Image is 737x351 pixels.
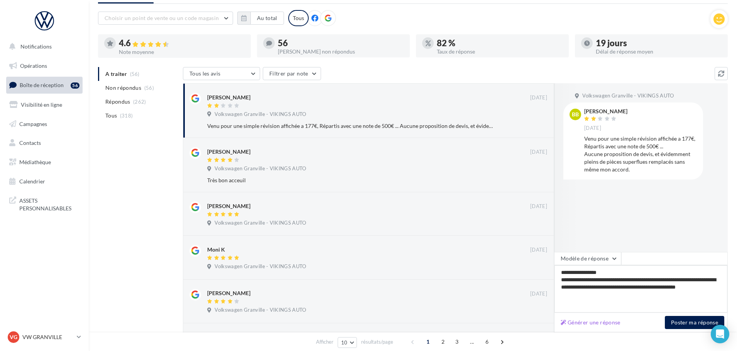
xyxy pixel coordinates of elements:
[237,12,284,25] button: Au total
[572,111,579,118] span: BB
[10,333,17,341] span: VG
[207,246,225,254] div: Moni K
[19,178,45,185] span: Calendrier
[119,39,245,48] div: 4.6
[250,12,284,25] button: Au total
[554,252,621,265] button: Modèle de réponse
[207,176,497,184] div: Très bon acceuil
[341,339,348,346] span: 10
[215,307,306,314] span: Volkswagen Granville - VIKINGS AUTO
[144,85,154,91] span: (56)
[19,139,41,146] span: Contacts
[19,159,51,165] span: Médiathèque
[5,173,84,190] a: Calendrier
[288,10,309,26] div: Tous
[19,195,79,212] span: ASSETS PERSONNALISABLES
[207,148,250,156] div: [PERSON_NAME]
[5,97,84,113] a: Visibilité en ligne
[584,109,627,114] div: [PERSON_NAME]
[530,149,547,156] span: [DATE]
[207,122,497,130] div: Venu pour une simple révision affichée a 177€, Répartis avec une note de 500€ ... Aucune proposit...
[119,49,245,55] div: Note moyenne
[105,98,130,106] span: Répondus
[278,39,404,47] div: 56
[19,120,47,127] span: Campagnes
[5,135,84,151] a: Contacts
[189,70,221,77] span: Tous les avis
[207,202,250,210] div: [PERSON_NAME]
[451,336,463,348] span: 3
[278,49,404,54] div: [PERSON_NAME] non répondus
[361,338,393,346] span: résultats/page
[133,99,146,105] span: (262)
[596,49,722,54] div: Délai de réponse moyen
[215,111,306,118] span: Volkswagen Granville - VIKINGS AUTO
[98,12,233,25] button: Choisir un point de vente ou un code magasin
[21,101,62,108] span: Visibilité en ligne
[584,135,697,173] div: Venu pour une simple révision affichée a 177€, Répartis avec une note de 500€ ... Aucune proposit...
[120,113,133,119] span: (318)
[207,94,250,101] div: [PERSON_NAME]
[207,289,250,297] div: [PERSON_NAME]
[316,338,333,346] span: Afficher
[215,165,306,172] span: Volkswagen Granville - VIKINGS AUTO
[584,125,601,132] span: [DATE]
[338,337,357,348] button: 10
[530,247,547,254] span: [DATE]
[20,43,52,50] span: Notifications
[105,84,141,92] span: Non répondus
[530,94,547,101] span: [DATE]
[596,39,722,47] div: 19 jours
[711,325,729,343] div: Open Intercom Messenger
[466,336,478,348] span: ...
[5,77,84,93] a: Boîte de réception56
[530,291,547,297] span: [DATE]
[5,154,84,170] a: Médiathèque
[71,82,79,89] div: 56
[530,203,547,210] span: [DATE]
[215,220,306,227] span: Volkswagen Granville - VIKINGS AUTO
[105,112,117,119] span: Tous
[5,116,84,132] a: Campagnes
[5,39,81,55] button: Notifications
[215,263,306,270] span: Volkswagen Granville - VIKINGS AUTO
[183,67,260,80] button: Tous les avis
[20,82,64,88] span: Boîte de réception
[437,39,563,47] div: 82 %
[665,316,724,329] button: Poster ma réponse
[20,62,47,69] span: Opérations
[481,336,493,348] span: 6
[22,333,74,341] p: VW GRANVILLE
[105,15,219,21] span: Choisir un point de vente ou un code magasin
[5,192,84,215] a: ASSETS PERSONNALISABLES
[582,92,674,99] span: Volkswagen Granville - VIKINGS AUTO
[437,49,563,54] div: Taux de réponse
[422,336,434,348] span: 1
[5,58,84,74] a: Opérations
[437,336,449,348] span: 2
[263,67,321,80] button: Filtrer par note
[558,318,624,327] button: Générer une réponse
[6,330,83,344] a: VG VW GRANVILLE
